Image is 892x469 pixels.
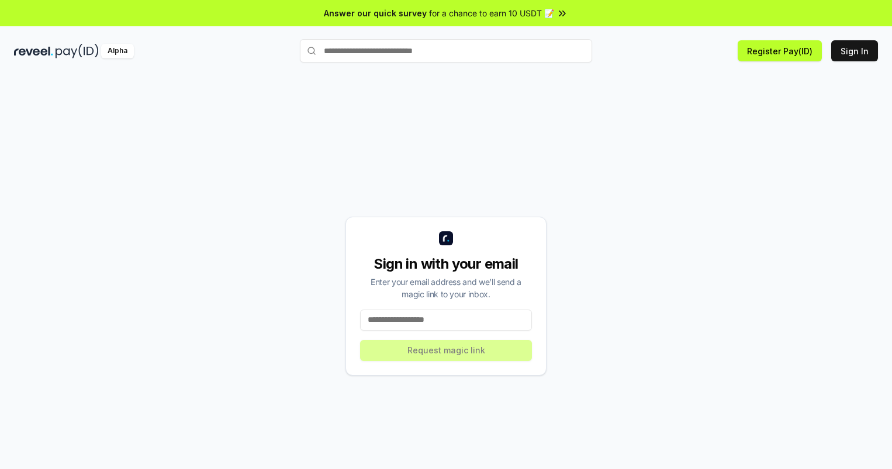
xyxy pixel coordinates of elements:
img: logo_small [439,231,453,245]
div: Enter your email address and we’ll send a magic link to your inbox. [360,276,532,300]
img: reveel_dark [14,44,53,58]
div: Sign in with your email [360,255,532,273]
div: Alpha [101,44,134,58]
button: Register Pay(ID) [738,40,822,61]
button: Sign In [831,40,878,61]
img: pay_id [56,44,99,58]
span: Answer our quick survey [324,7,427,19]
span: for a chance to earn 10 USDT 📝 [429,7,554,19]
